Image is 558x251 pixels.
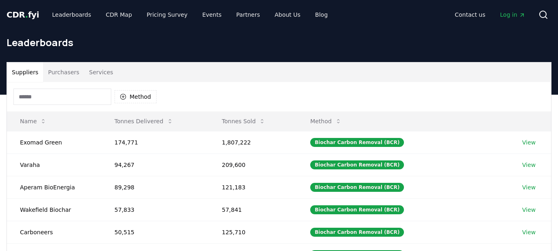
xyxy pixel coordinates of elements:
[209,153,297,176] td: 209,600
[101,176,209,198] td: 89,298
[46,7,98,22] a: Leaderboards
[310,138,404,147] div: Biochar Carbon Removal (BCR)
[196,7,228,22] a: Events
[310,205,404,214] div: Biochar Carbon Removal (BCR)
[522,161,536,169] a: View
[84,62,118,82] button: Services
[115,90,157,103] button: Method
[7,62,43,82] button: Suppliers
[522,206,536,214] a: View
[7,221,101,243] td: Carboneers
[101,221,209,243] td: 50,515
[230,7,267,22] a: Partners
[7,198,101,221] td: Wakefield Biochar
[7,176,101,198] td: Aperam BioEnergia
[268,7,307,22] a: About Us
[43,62,84,82] button: Purchasers
[209,198,297,221] td: 57,841
[7,131,101,153] td: Exomad Green
[522,228,536,236] a: View
[108,113,180,129] button: Tonnes Delivered
[448,7,492,22] a: Contact us
[209,131,297,153] td: 1,807,222
[304,113,348,129] button: Method
[25,10,28,20] span: .
[500,11,525,19] span: Log in
[209,176,297,198] td: 121,183
[7,36,551,49] h1: Leaderboards
[522,183,536,191] a: View
[7,10,39,20] span: CDR fyi
[13,113,53,129] button: Name
[215,113,272,129] button: Tonnes Sold
[101,131,209,153] td: 174,771
[140,7,194,22] a: Pricing Survey
[448,7,532,22] nav: Main
[7,9,39,20] a: CDR.fyi
[522,138,536,147] a: View
[46,7,334,22] nav: Main
[99,7,139,22] a: CDR Map
[310,183,404,192] div: Biochar Carbon Removal (BCR)
[101,153,209,176] td: 94,267
[309,7,334,22] a: Blog
[494,7,532,22] a: Log in
[310,160,404,169] div: Biochar Carbon Removal (BCR)
[310,228,404,237] div: Biochar Carbon Removal (BCR)
[101,198,209,221] td: 57,833
[7,153,101,176] td: Varaha
[209,221,297,243] td: 125,710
